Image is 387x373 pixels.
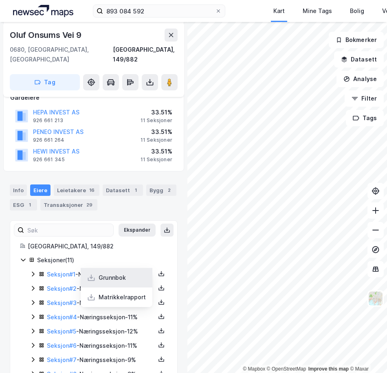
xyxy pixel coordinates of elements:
a: Seksjon#6 [47,342,77,349]
div: - Næringsseksjon - 12% [47,284,155,294]
a: Seksjon#7 [47,356,77,363]
div: - Næringsseksjon - 12% [47,327,155,336]
div: 33.51% [141,108,172,117]
div: 926 661 264 [33,137,64,143]
div: Datasett [103,184,143,196]
button: Filter [345,90,384,107]
a: Improve this map [308,366,349,372]
input: Søk [24,224,113,236]
div: ESG [10,199,37,211]
a: Seksjon#5 [47,328,76,335]
img: Z [368,291,383,306]
div: Eiere [30,184,51,196]
div: Bolig [350,6,364,16]
div: 11 Seksjoner [141,156,172,163]
div: [GEOGRAPHIC_DATA], 149/882 [28,241,167,251]
div: Kart [273,6,285,16]
div: Gårdeiere [10,93,177,103]
div: 33.51% [141,127,172,137]
div: 2 [165,186,173,194]
div: Info [10,184,27,196]
div: 11 Seksjoner [141,117,172,124]
div: Mine Tags [303,6,332,16]
button: Ekspander [119,224,156,237]
a: Seksjon#2 [47,285,77,292]
div: 1 [132,186,140,194]
iframe: Chat Widget [346,334,387,373]
div: [GEOGRAPHIC_DATA], 149/882 [113,45,178,64]
div: 11 Seksjoner [141,137,172,143]
input: Søk på adresse, matrikkel, gårdeiere, leietakere eller personer [103,5,215,17]
div: - Næringsseksjon - 9% [47,355,155,365]
div: 29 [85,201,94,209]
div: 16 [88,186,96,194]
div: 926 661 345 [33,156,65,163]
div: Transaksjoner [40,199,97,211]
a: Mapbox [243,366,265,372]
a: Seksjon#1 [47,271,75,278]
a: Seksjon#3 [47,299,77,306]
button: Datasett [334,51,384,68]
div: 1 [26,201,34,209]
button: Tags [346,110,384,126]
div: 33.51% [141,147,172,156]
button: Tag [10,74,80,90]
div: - Næringsseksjon - 11% [47,341,155,351]
div: Bygg [146,184,176,196]
div: Seksjoner ( 11 ) [37,255,167,265]
div: 0680, [GEOGRAPHIC_DATA], [GEOGRAPHIC_DATA] [10,45,113,64]
button: Bokmerker [329,32,384,48]
div: 926 661 213 [33,117,63,124]
div: Oluf Onsums Vei 9 [10,29,83,42]
a: OpenStreetMap [267,366,306,372]
div: - Næringsseksjon - 7% [47,298,155,308]
img: logo.a4113a55bc3d86da70a041830d287a7e.svg [13,5,73,17]
div: Leietakere [54,184,99,196]
div: - Næringsseksjon - 11% [47,270,155,279]
a: Seksjon#4 [47,314,77,320]
div: Matrikkelrapport [99,292,146,302]
button: Analyse [336,71,384,87]
div: Grunnbok [99,273,126,283]
div: - Næringsseksjon - 11% [47,312,155,322]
